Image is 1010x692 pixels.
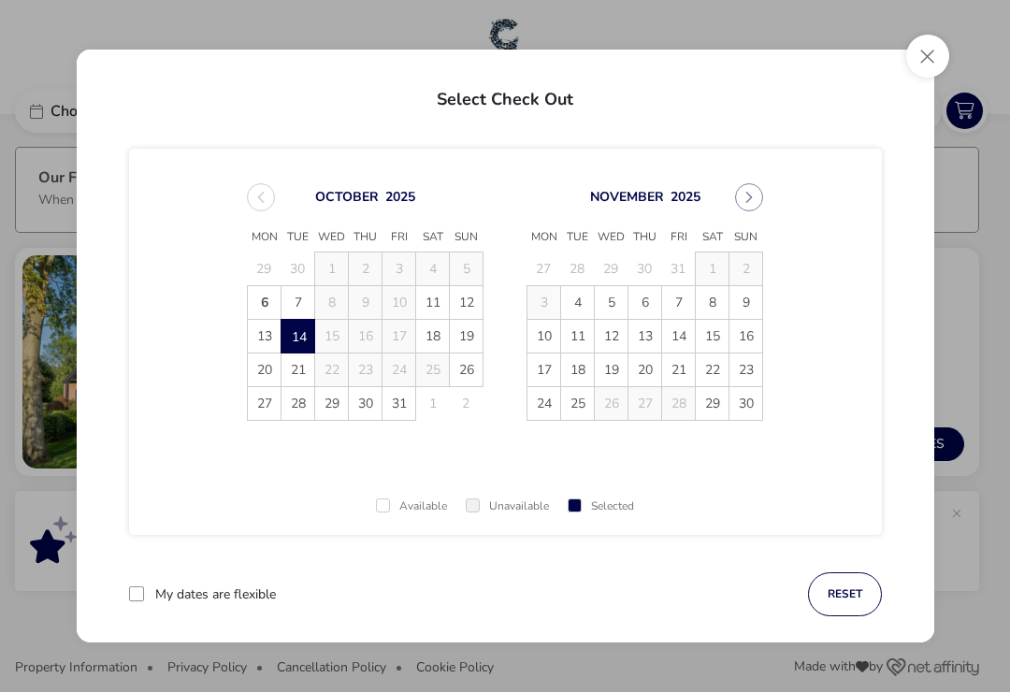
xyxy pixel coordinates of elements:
td: 5 [450,252,483,286]
span: 11 [416,286,449,319]
button: reset [808,572,882,616]
span: 20 [628,353,661,386]
td: 3 [382,252,416,286]
span: 13 [628,320,661,353]
td: 14 [281,320,315,353]
span: 22 [696,353,729,386]
td: 9 [729,286,763,320]
span: 31 [382,387,415,420]
td: 29 [696,387,729,421]
td: 1 [416,387,450,421]
div: Unavailable [466,500,549,512]
td: 6 [628,286,662,320]
td: 17 [527,353,561,387]
span: 27 [248,387,281,420]
span: Sat [416,223,450,252]
td: 4 [416,252,450,286]
td: 22 [315,353,349,387]
span: 23 [729,353,762,386]
td: 22 [696,353,729,387]
button: Choose Month [590,188,664,206]
td: 25 [561,387,595,421]
span: Sun [450,223,483,252]
span: 15 [696,320,729,353]
td: 1 [315,252,349,286]
span: Thu [628,223,662,252]
td: 13 [248,320,281,353]
span: 9 [729,286,762,319]
td: 18 [561,353,595,387]
td: 2 [450,387,483,421]
span: 29 [315,387,348,420]
td: 4 [561,286,595,320]
span: 19 [595,353,628,386]
span: 20 [248,353,281,386]
td: 30 [281,252,315,286]
div: Available [376,500,447,512]
td: 21 [662,353,696,387]
td: 6 [248,286,281,320]
td: 7 [281,286,315,320]
td: 30 [628,252,662,286]
span: 6 [628,286,661,319]
span: 21 [662,353,695,386]
span: Thu [349,223,382,252]
td: 30 [729,387,763,421]
div: Selected [568,500,634,512]
span: Fri [382,223,416,252]
span: Sat [696,223,729,252]
td: 31 [662,252,696,286]
td: 17 [382,320,416,353]
td: 11 [561,320,595,353]
span: 18 [561,353,594,386]
td: 9 [349,286,382,320]
td: 30 [349,387,382,421]
span: 19 [450,320,483,353]
td: 29 [315,387,349,421]
td: 10 [382,286,416,320]
span: 8 [696,286,729,319]
td: 13 [628,320,662,353]
span: Wed [595,223,628,252]
td: 20 [248,353,281,387]
td: 12 [450,286,483,320]
span: 18 [416,320,449,353]
h2: Select Check Out [92,68,919,123]
td: 15 [315,320,349,353]
td: 11 [416,286,450,320]
span: 6 [248,286,281,319]
span: Sun [729,223,763,252]
span: Mon [527,223,561,252]
td: 2 [349,252,382,286]
td: 25 [416,353,450,387]
td: 12 [595,320,628,353]
span: 5 [595,286,628,319]
td: 19 [595,353,628,387]
span: 12 [595,320,628,353]
td: 27 [248,387,281,421]
span: 25 [561,387,594,420]
td: 5 [595,286,628,320]
span: 13 [248,320,281,353]
span: 10 [527,320,560,353]
td: 28 [561,252,595,286]
td: 29 [595,252,628,286]
span: 28 [281,387,314,420]
td: 27 [527,252,561,286]
td: 23 [729,353,763,387]
td: 27 [628,387,662,421]
span: 12 [450,286,483,319]
span: 14 [282,321,315,353]
td: 24 [382,353,416,387]
div: Choose Date [230,161,780,443]
span: Fri [662,223,696,252]
td: 8 [315,286,349,320]
td: 7 [662,286,696,320]
td: 21 [281,353,315,387]
td: 16 [349,320,382,353]
td: 24 [527,387,561,421]
span: 30 [729,387,762,420]
span: Tue [561,223,595,252]
span: 17 [527,353,560,386]
button: Close [906,35,949,78]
